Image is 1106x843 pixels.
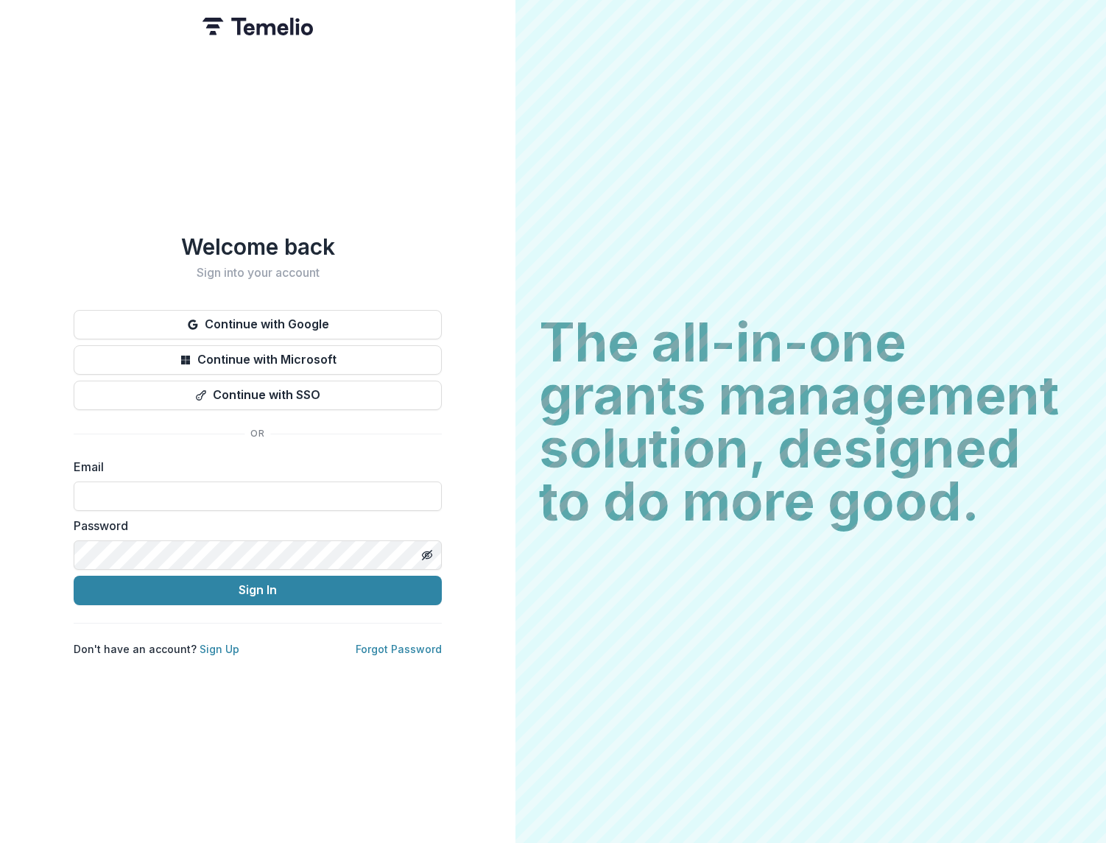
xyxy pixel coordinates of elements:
a: Sign Up [200,643,239,655]
button: Toggle password visibility [415,543,439,567]
label: Email [74,458,433,476]
button: Continue with Google [74,310,442,339]
label: Password [74,517,433,535]
p: Don't have an account? [74,641,239,657]
button: Sign In [74,576,442,605]
a: Forgot Password [356,643,442,655]
button: Continue with SSO [74,381,442,410]
h2: Sign into your account [74,266,442,280]
img: Temelio [202,18,313,35]
button: Continue with Microsoft [74,345,442,375]
h1: Welcome back [74,233,442,260]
